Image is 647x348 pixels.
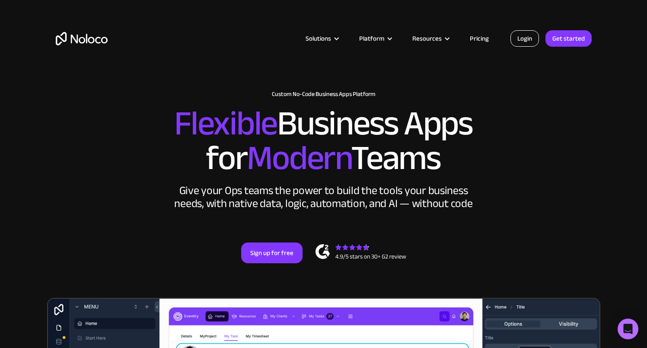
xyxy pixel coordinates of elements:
[510,30,539,47] a: Login
[174,91,277,156] span: Flexible
[172,184,475,210] div: Give your Ops teams the power to build the tools your business needs, with native data, logic, au...
[306,33,331,44] div: Solutions
[247,126,351,190] span: Modern
[56,106,592,176] h2: Business Apps for Teams
[56,32,108,45] a: home
[545,30,592,47] a: Get started
[359,33,384,44] div: Platform
[241,243,303,263] a: Sign up for free
[618,319,638,339] div: Open Intercom Messenger
[402,33,459,44] div: Resources
[459,33,500,44] a: Pricing
[56,91,592,98] h1: Custom No-Code Business Apps Platform
[348,33,402,44] div: Platform
[295,33,348,44] div: Solutions
[412,33,442,44] div: Resources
